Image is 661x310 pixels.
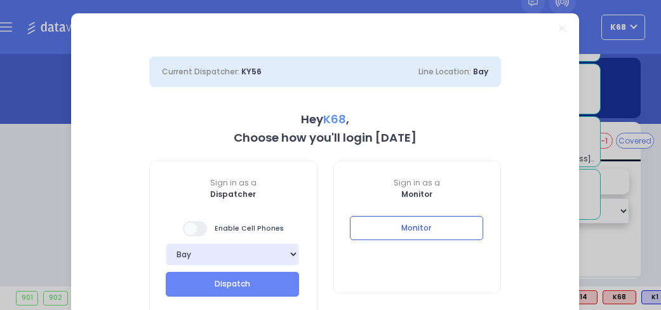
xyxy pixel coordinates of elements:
[334,177,501,189] span: Sign in as a
[162,66,239,77] span: Current Dispatcher:
[323,111,346,127] span: K68
[166,272,299,296] button: Dispatch
[234,130,417,145] b: Choose how you'll login [DATE]
[210,189,256,199] b: Dispatcher
[418,66,471,77] span: Line Location:
[350,216,483,240] button: Monitor
[301,111,349,127] b: Hey ,
[473,66,488,77] span: Bay
[183,220,284,238] span: Enable Cell Phones
[559,25,566,32] a: Close
[150,177,317,189] span: Sign in as a
[401,189,432,199] b: Monitor
[241,66,262,77] span: KY56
